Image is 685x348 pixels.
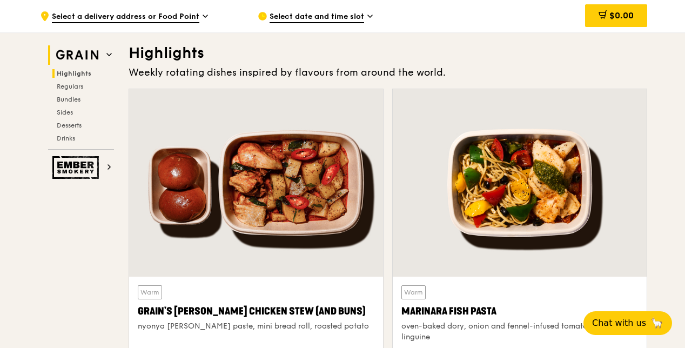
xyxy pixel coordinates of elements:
span: $0.00 [609,10,634,21]
span: 🦙 [650,317,663,330]
span: Bundles [57,96,80,103]
span: Regulars [57,83,83,90]
img: Ember Smokery web logo [52,156,102,179]
div: Marinara Fish Pasta [401,304,638,319]
div: oven-baked dory, onion and fennel-infused tomato sauce, linguine [401,321,638,343]
div: Warm [401,285,426,299]
span: Desserts [57,122,82,129]
button: Chat with us🦙 [583,311,672,335]
img: Grain web logo [52,45,102,65]
div: Grain's [PERSON_NAME] Chicken Stew (and buns) [138,304,374,319]
span: Drinks [57,135,75,142]
div: Warm [138,285,162,299]
h3: Highlights [129,43,647,63]
div: Weekly rotating dishes inspired by flavours from around the world. [129,65,647,80]
span: Select date and time slot [270,11,364,23]
span: Select a delivery address or Food Point [52,11,199,23]
span: Highlights [57,70,91,77]
span: Chat with us [592,317,646,330]
span: Sides [57,109,73,116]
div: nyonya [PERSON_NAME] paste, mini bread roll, roasted potato [138,321,374,332]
